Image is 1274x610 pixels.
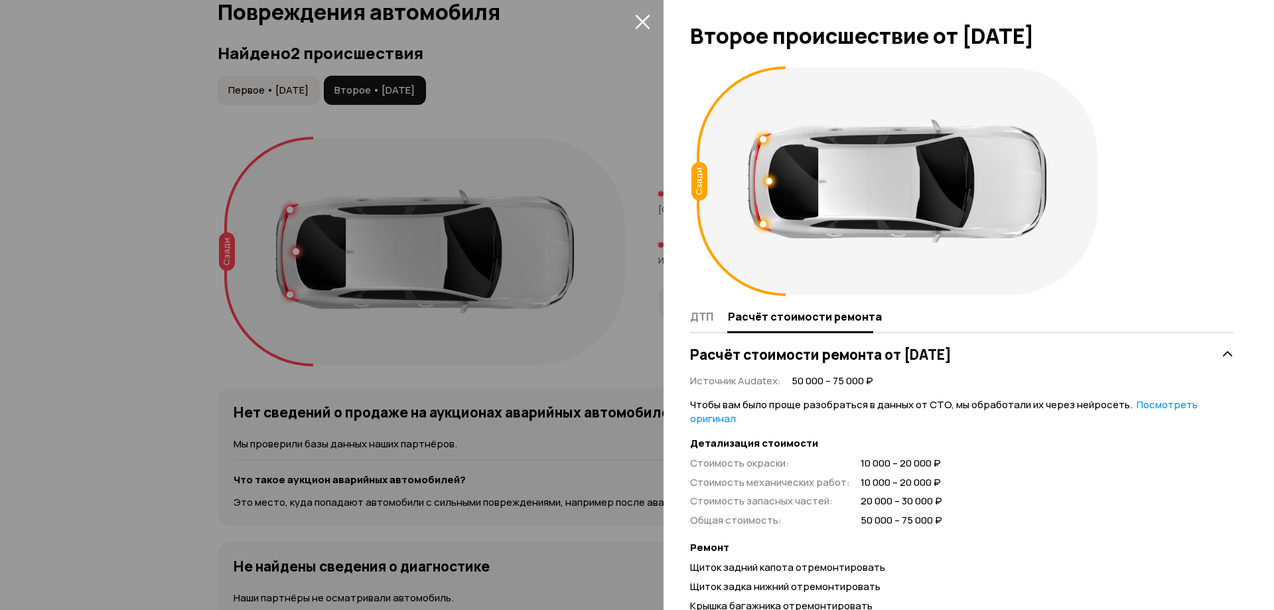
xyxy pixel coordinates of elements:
strong: Детализация стоимости [690,437,1234,451]
span: Общая стоимость : [690,513,782,527]
span: 20 000 – 30 000 ₽ [861,495,942,508]
button: закрыть [632,11,653,32]
div: Сзади [691,162,707,200]
span: Щиток задка нижний отремонтировать [690,579,881,593]
a: Посмотреть оригинал [690,398,1198,425]
span: Источник Audatex : [690,374,781,388]
h3: Расчёт стоимости ремонта от [DATE] [690,346,952,363]
span: Чтобы вам было проще разобраться в данных от СТО, мы обработали их через нейросеть. [690,398,1198,425]
span: 50 000 – 75 000 ₽ [861,514,942,528]
span: 50 000 – 75 000 ₽ [792,374,873,388]
span: 10 000 – 20 000 ₽ [861,457,942,471]
span: Стоимость механических работ : [690,475,850,489]
span: ДТП [690,310,713,323]
span: Щиток задний капота отремонтировать [690,560,885,574]
span: Стоимость окраски : [690,456,789,470]
span: 10 000 – 20 000 ₽ [861,476,942,490]
span: Стоимость запасных частей : [690,494,833,508]
span: Расчёт стоимости ремонта [728,310,882,323]
strong: Ремонт [690,541,1234,555]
